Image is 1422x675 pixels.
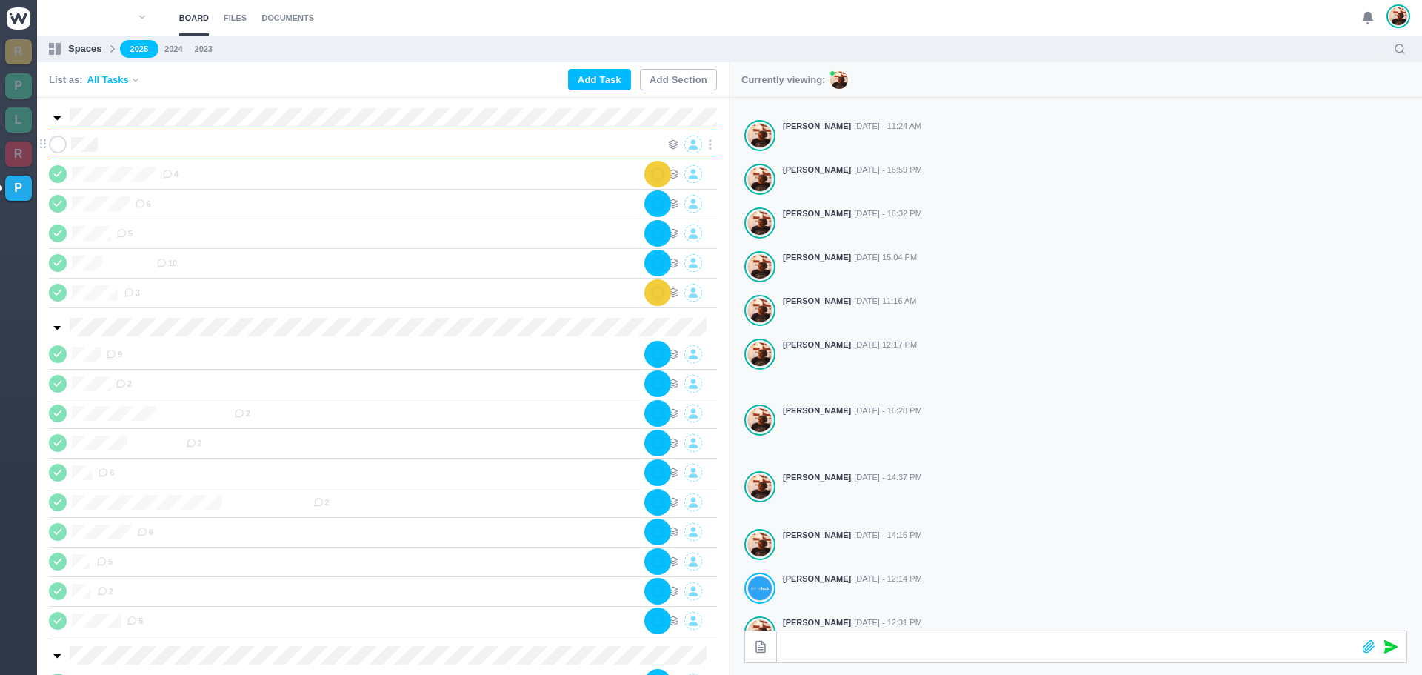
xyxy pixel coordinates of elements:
[748,342,772,367] img: Antonio Lopes
[783,207,851,220] strong: [PERSON_NAME]
[783,573,851,585] strong: [PERSON_NAME]
[783,471,851,484] strong: [PERSON_NAME]
[748,298,772,323] img: Antonio Lopes
[854,164,922,176] span: [DATE] - 16:59 PM
[854,405,922,417] span: [DATE] - 16:28 PM
[830,71,848,89] img: AL
[854,529,922,542] span: [DATE] - 14:16 PM
[854,207,922,220] span: [DATE] - 16:32 PM
[748,254,772,279] img: Antonio Lopes
[783,529,851,542] strong: [PERSON_NAME]
[120,40,158,59] a: 2025
[748,210,772,236] img: Antonio Lopes
[854,120,921,133] span: [DATE] - 11:24 AM
[783,616,851,629] strong: [PERSON_NAME]
[783,164,851,176] strong: [PERSON_NAME]
[49,73,141,87] div: List as:
[68,41,102,56] p: Spaces
[741,73,825,87] p: Currently viewing:
[854,339,917,351] span: [DATE] 12:17 PM
[5,142,32,167] a: R
[783,295,851,307] strong: [PERSON_NAME]
[854,471,922,484] span: [DATE] - 14:37 PM
[87,73,129,87] span: All Tasks
[748,408,772,433] img: Antonio Lopes
[783,339,851,351] strong: [PERSON_NAME]
[854,616,922,629] span: [DATE] - 12:31 PM
[7,7,30,30] img: winio
[5,39,32,64] a: R
[748,167,772,192] img: Antonio Lopes
[748,474,772,499] img: Antonio Lopes
[195,43,213,56] a: 2023
[49,43,61,55] img: spaces
[854,573,922,585] span: [DATE] - 12:14 PM
[5,73,32,99] a: P
[748,123,772,148] img: Antonio Lopes
[5,107,32,133] a: L
[748,532,772,557] img: Antonio Lopes
[783,120,851,133] strong: [PERSON_NAME]
[854,251,917,264] span: [DATE] 15:04 PM
[1389,7,1407,26] img: Antonio Lopes
[5,176,32,201] a: P
[568,69,631,90] button: Add Task
[640,69,717,90] button: Add Section
[164,43,182,56] a: 2024
[748,576,772,601] img: João Tosta
[783,405,851,417] strong: [PERSON_NAME]
[854,295,916,307] span: [DATE] 11:16 AM
[783,251,851,264] strong: [PERSON_NAME]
